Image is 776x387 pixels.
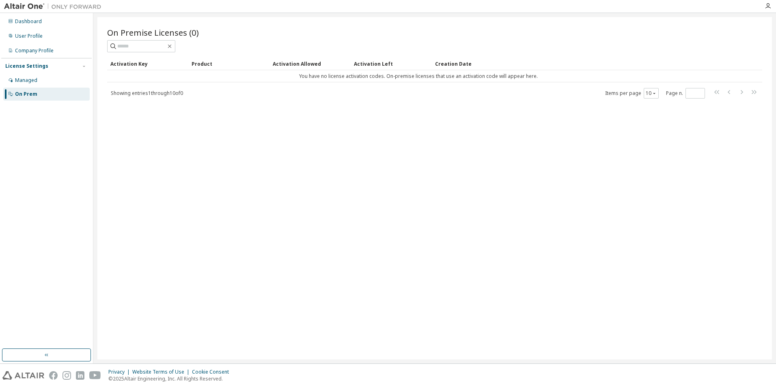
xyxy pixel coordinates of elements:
[354,57,429,70] div: Activation Left
[15,18,42,25] div: Dashboard
[192,369,234,375] div: Cookie Consent
[76,371,84,380] img: linkedin.svg
[49,371,58,380] img: facebook.svg
[5,63,48,69] div: License Settings
[15,91,37,97] div: On Prem
[107,70,730,82] td: You have no license activation codes. On-premise licenses that use an activation code will appear...
[111,90,183,97] span: Showing entries 1 through 10 of 0
[646,90,657,97] button: 10
[107,27,199,38] span: On Premise Licenses (0)
[666,88,705,99] span: Page n.
[2,371,44,380] img: altair_logo.svg
[15,47,54,54] div: Company Profile
[63,371,71,380] img: instagram.svg
[435,57,726,70] div: Creation Date
[4,2,106,11] img: Altair One
[192,57,266,70] div: Product
[89,371,101,380] img: youtube.svg
[108,369,132,375] div: Privacy
[108,375,234,382] p: © 2025 Altair Engineering, Inc. All Rights Reserved.
[15,33,43,39] div: User Profile
[132,369,192,375] div: Website Terms of Use
[605,88,659,99] span: Items per page
[110,57,185,70] div: Activation Key
[15,77,37,84] div: Managed
[273,57,347,70] div: Activation Allowed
